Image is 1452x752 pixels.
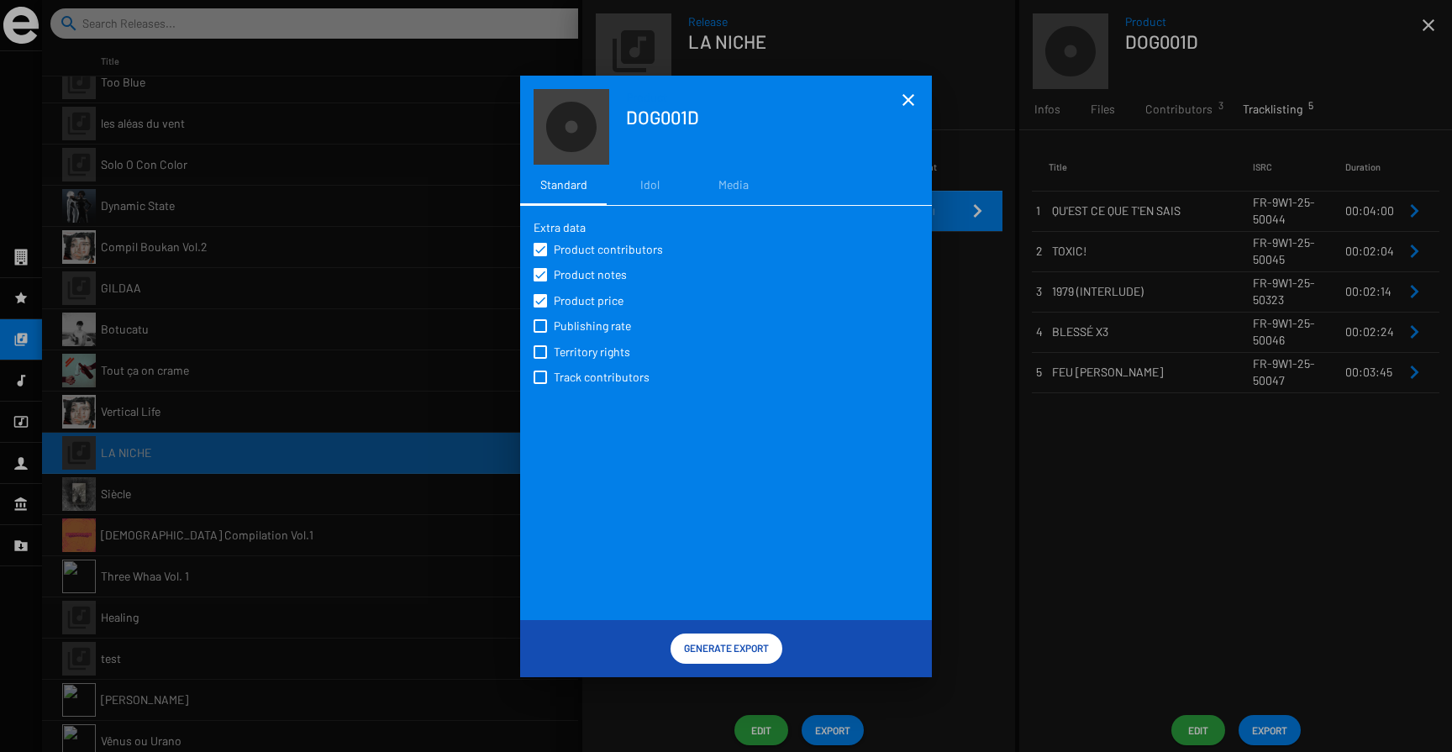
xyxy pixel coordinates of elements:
[554,241,663,258] span: Product contributors
[554,292,623,309] span: Product price
[898,90,918,110] mat-icon: close
[626,106,888,128] h1: DOG001D
[640,176,660,193] div: Idol
[554,369,650,386] span: Track contributors
[626,89,902,106] span: Product
[684,633,769,663] span: Generate Export
[540,176,587,193] div: Standard
[554,318,631,334] span: Publishing rate
[554,266,627,283] span: Product notes
[671,634,782,664] button: Generate Export
[718,176,749,193] div: Media
[554,344,630,360] span: Territory rights
[534,219,586,236] label: Extra data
